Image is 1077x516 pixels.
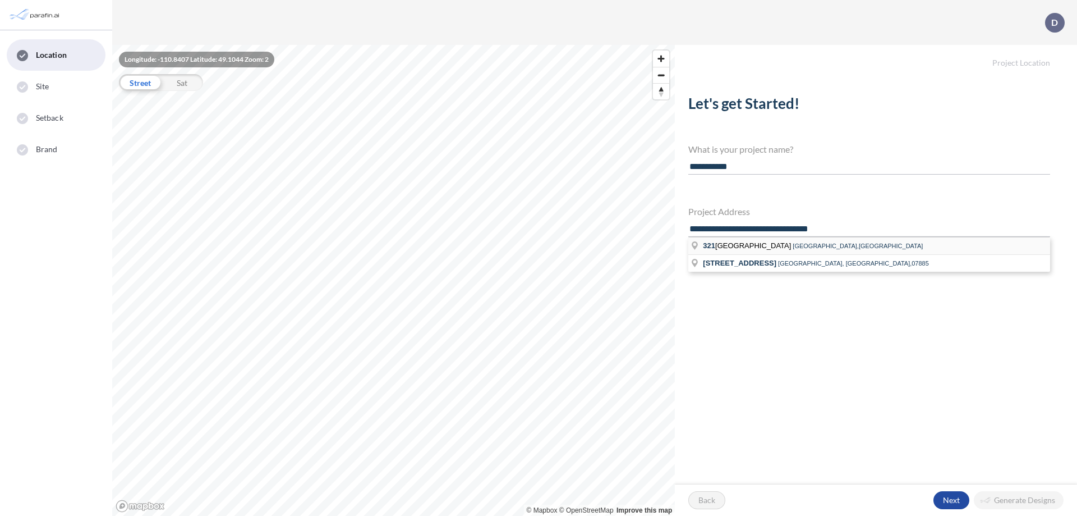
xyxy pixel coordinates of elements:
canvas: Map [112,45,675,516]
span: Site [36,81,49,92]
p: D [1051,17,1058,28]
h5: Project Location [675,45,1077,68]
a: Mapbox [527,506,558,514]
span: Reset bearing to north [653,84,669,99]
img: Parafin [8,4,63,25]
span: [GEOGRAPHIC_DATA],[GEOGRAPHIC_DATA] [793,243,923,249]
button: Zoom in [653,51,669,67]
button: Zoom out [653,67,669,83]
div: Longitude: -110.8407 Latitude: 49.1044 Zoom: 2 [119,52,274,67]
a: OpenStreetMap [559,506,614,514]
span: [GEOGRAPHIC_DATA], [GEOGRAPHIC_DATA],07885 [778,260,929,267]
span: Brand [36,144,58,155]
h4: What is your project name? [688,144,1050,154]
h4: Project Address [688,206,1050,217]
span: Setback [36,112,63,124]
h2: Let's get Started! [688,95,1050,117]
a: Mapbox homepage [116,500,165,513]
span: [STREET_ADDRESS] [703,259,776,267]
span: 321 [703,241,715,250]
span: Location [36,49,67,61]
p: Next [943,495,960,506]
a: Improve this map [616,506,672,514]
button: Next [933,491,969,509]
span: [GEOGRAPHIC_DATA] [703,241,793,250]
div: Street [119,74,161,91]
div: Sat [161,74,203,91]
button: Reset bearing to north [653,83,669,99]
